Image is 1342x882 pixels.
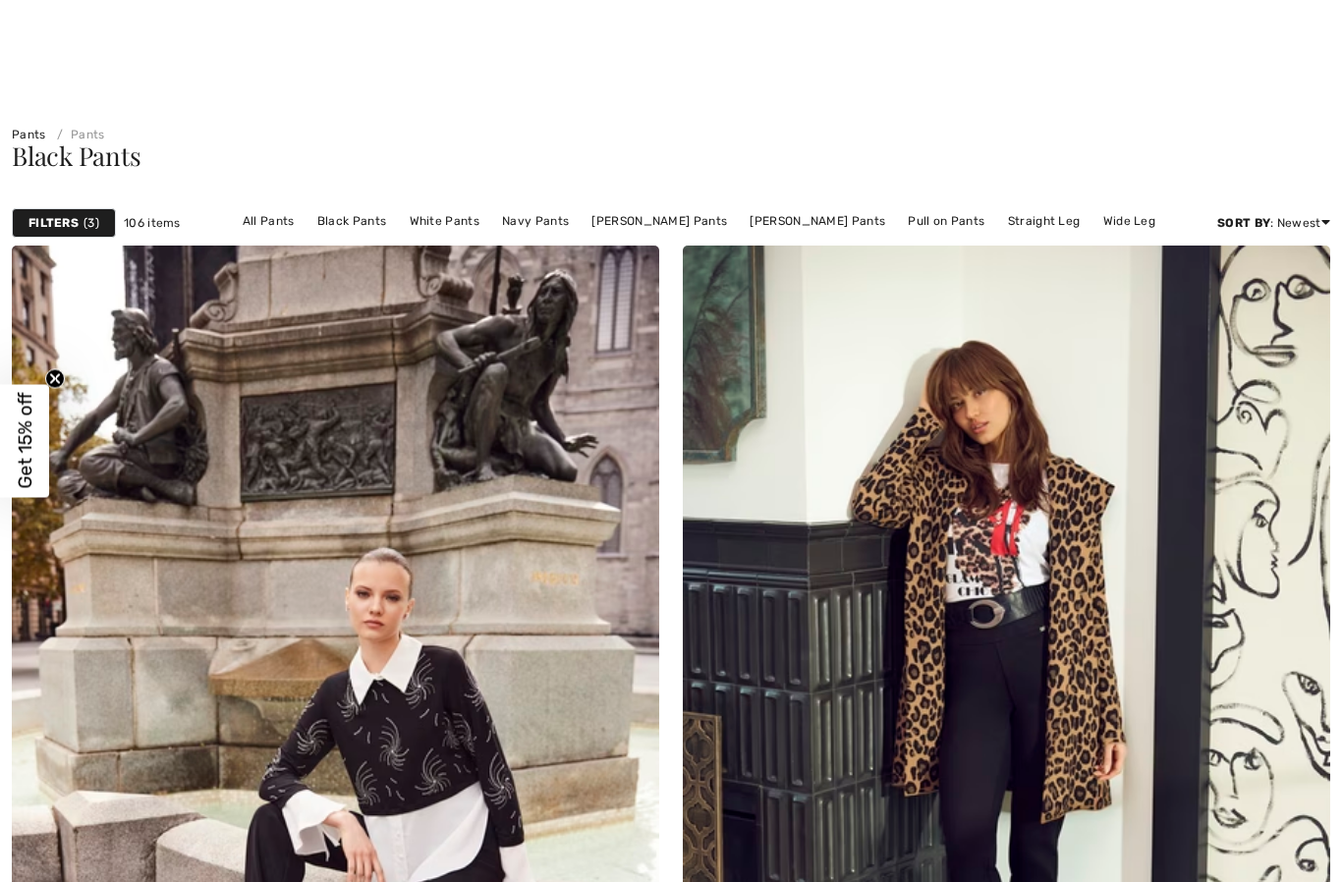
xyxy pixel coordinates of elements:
a: All Pants [233,208,305,234]
span: 106 items [124,214,181,232]
a: Pants [49,128,105,141]
strong: Filters [28,214,79,232]
a: White Pants [400,208,489,234]
a: Black Pants [308,208,396,234]
a: Navy Pants [492,208,579,234]
strong: Sort By [1217,216,1270,230]
button: Close teaser [45,369,65,389]
span: 3 [84,214,99,232]
div: : Newest [1217,214,1330,232]
a: Pull on Pants [898,208,994,234]
a: Pants [12,128,46,141]
a: [PERSON_NAME] Pants [740,208,895,234]
span: Black Pants [12,138,141,173]
a: Wide Leg [1093,208,1165,234]
span: Get 15% off [14,393,36,489]
a: [PERSON_NAME] Pants [582,208,737,234]
a: Straight Leg [998,208,1090,234]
